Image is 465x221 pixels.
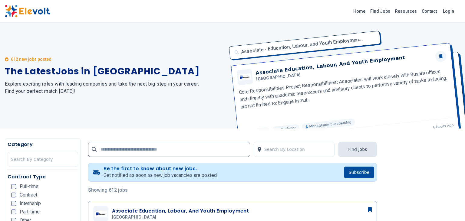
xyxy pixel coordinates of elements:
[112,215,157,220] span: [GEOGRAPHIC_DATA]
[88,187,377,194] p: Showing 612 jobs
[20,193,37,197] span: Contract
[20,201,41,206] span: Internship
[11,210,16,214] input: Part-time
[11,201,16,206] input: Internship
[368,6,393,16] a: Find Jobs
[11,184,16,189] input: Full-time
[338,142,377,157] button: Find Jobs
[419,6,439,16] a: Contact
[11,56,51,62] p: 612 new jobs posted
[5,5,50,18] img: Elevolt
[8,141,78,148] h5: Category
[20,210,40,214] span: Part-time
[104,172,218,179] p: Get notified as soon as new job vacancies are posted.
[393,6,419,16] a: Resources
[104,166,218,172] h4: Be the first to know about new jobs.
[439,5,458,17] a: Login
[20,184,38,189] span: Full-time
[8,173,78,180] h5: Contract Type
[5,66,225,77] h1: The Latest Jobs in [GEOGRAPHIC_DATA]
[95,211,107,217] img: Busara Center
[351,6,368,16] a: Home
[5,80,225,95] h2: Explore exciting roles with leading companies and take the next big step in your career. Find you...
[344,167,374,178] button: Subscribe
[112,207,249,215] h3: Associate Education, Labour, And Youth Employment
[11,193,16,197] input: Contract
